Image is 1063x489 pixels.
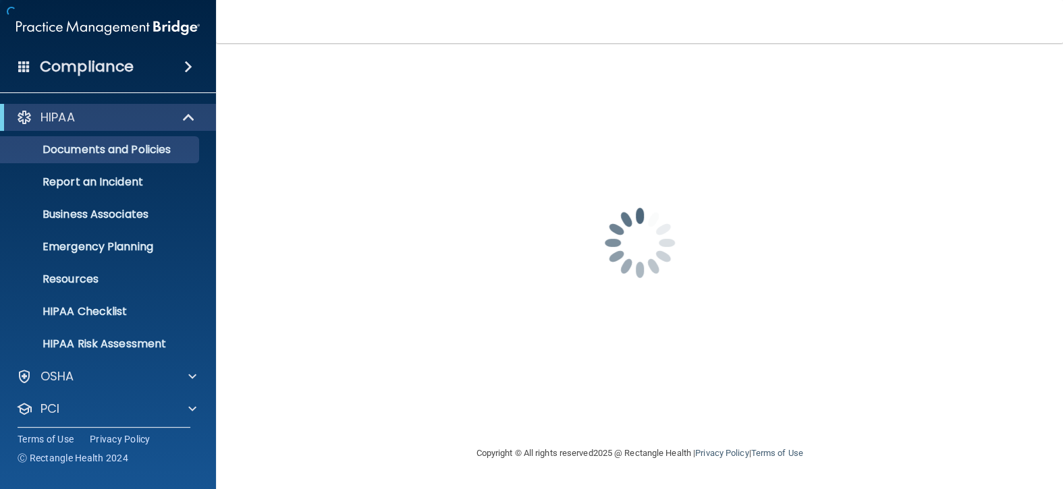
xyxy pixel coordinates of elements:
a: OSHA [16,368,196,384]
span: Ⓒ Rectangle Health 2024 [18,451,128,465]
p: Documents and Policies [9,143,193,156]
p: HIPAA Risk Assessment [9,337,193,351]
a: PCI [16,401,196,417]
p: PCI [40,401,59,417]
p: Resources [9,272,193,286]
a: Privacy Policy [90,432,151,446]
p: Business Associates [9,208,193,221]
div: Copyright © All rights reserved 2025 @ Rectangle Health | | [393,432,886,475]
a: Privacy Policy [695,448,748,458]
p: Emergency Planning [9,240,193,254]
h4: Compliance [40,57,134,76]
p: OSHA [40,368,74,384]
img: spinner.e123f6fc.gif [572,175,707,310]
a: Terms of Use [18,432,74,446]
p: Report an Incident [9,175,193,189]
a: HIPAA [16,109,196,125]
p: HIPAA [40,109,75,125]
p: HIPAA Checklist [9,305,193,318]
img: PMB logo [16,14,200,41]
iframe: Drift Widget Chat Controller [830,404,1047,457]
a: Terms of Use [751,448,802,458]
